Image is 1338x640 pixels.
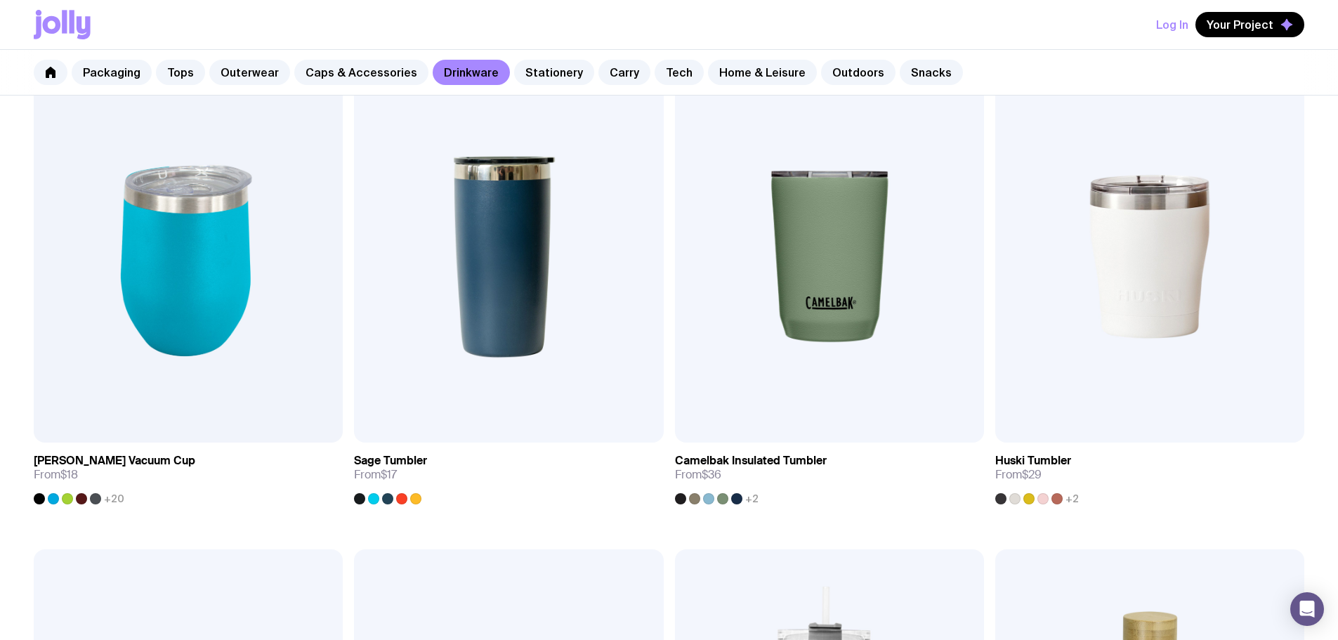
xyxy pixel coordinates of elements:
[354,468,397,482] span: From
[995,454,1071,468] h3: Huski Tumbler
[708,60,817,85] a: Home & Leisure
[209,60,290,85] a: Outerwear
[34,468,78,482] span: From
[60,467,78,482] span: $18
[354,454,427,468] h3: Sage Tumbler
[294,60,428,85] a: Caps & Accessories
[702,467,721,482] span: $36
[598,60,650,85] a: Carry
[995,443,1304,504] a: Huski TumblerFrom$29+2
[354,443,663,504] a: Sage TumblerFrom$17
[675,443,984,504] a: Camelbak Insulated TumblerFrom$36+2
[745,493,759,504] span: +2
[1156,12,1188,37] button: Log In
[514,60,594,85] a: Stationery
[34,443,343,504] a: [PERSON_NAME] Vacuum CupFrom$18+20
[1195,12,1304,37] button: Your Project
[1065,493,1079,504] span: +2
[1207,18,1273,32] span: Your Project
[1290,592,1324,626] div: Open Intercom Messenger
[1022,467,1042,482] span: $29
[821,60,896,85] a: Outdoors
[72,60,152,85] a: Packaging
[900,60,963,85] a: Snacks
[995,468,1042,482] span: From
[104,493,124,504] span: +20
[655,60,704,85] a: Tech
[34,454,195,468] h3: [PERSON_NAME] Vacuum Cup
[156,60,205,85] a: Tops
[675,454,827,468] h3: Camelbak Insulated Tumbler
[433,60,510,85] a: Drinkware
[381,467,397,482] span: $17
[675,468,721,482] span: From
